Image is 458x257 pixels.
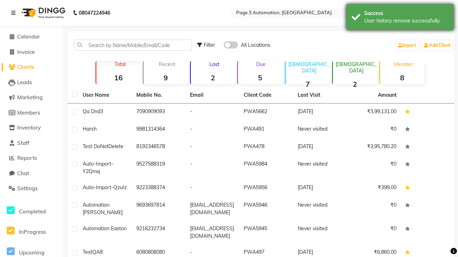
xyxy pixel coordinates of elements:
[17,155,37,161] span: Reports
[336,61,377,74] p: [DEMOGRAPHIC_DATA]
[186,156,239,180] td: -
[186,197,239,221] td: [EMAIL_ADDRESS][DOMAIN_NAME]
[347,197,401,221] td: ₹0
[2,94,61,102] a: Marketing
[347,121,401,138] td: ₹0
[132,104,186,121] td: 7090909093
[204,42,215,48] span: Filter
[239,221,293,244] td: PWA5945
[19,228,46,235] span: InProgress
[293,121,347,138] td: Never visited
[333,80,377,89] strong: 2
[293,87,347,104] th: Last Visit
[2,170,61,178] a: Chat
[83,202,123,216] span: Automation [PERSON_NAME]
[186,121,239,138] td: -
[347,156,401,180] td: ₹0
[347,221,401,244] td: ₹0
[2,33,61,41] a: Calendar
[293,180,347,197] td: [DATE]
[186,87,239,104] th: Email
[132,197,186,221] td: 9693697814
[293,104,347,121] td: [DATE]
[293,221,347,244] td: Never visited
[2,63,61,71] a: Clients
[17,64,34,70] span: Clients
[132,121,186,138] td: 9981314364
[132,180,186,197] td: 9223388374
[422,40,452,50] a: Add Client
[132,221,186,244] td: 9216232734
[347,104,401,121] td: ₹3,99,131.00
[17,185,38,192] span: Settings
[286,80,330,89] strong: 7
[17,49,35,55] span: Invoice
[239,138,293,156] td: PWA478
[239,104,293,121] td: PWA5662
[186,138,239,156] td: -
[186,180,239,197] td: -
[238,73,282,82] strong: 5
[83,108,103,115] span: Qa Dnd3
[2,139,61,147] a: Staff
[19,208,46,215] span: Completed
[2,154,61,162] a: Reports
[364,10,448,17] div: Success
[2,109,61,117] a: Members
[17,124,41,131] span: Inventory
[17,109,40,116] span: Members
[2,185,61,193] a: Settings
[383,61,424,67] p: Member
[239,61,282,67] p: Due
[293,197,347,221] td: Never visited
[239,87,293,104] th: Client Code
[83,184,127,191] span: Auto-Import-QzuIz
[79,3,110,23] b: 08047224946
[186,104,239,121] td: -
[78,87,132,104] th: User Name
[143,73,188,82] strong: 9
[2,48,61,56] a: Invoice
[2,124,61,132] a: Inventory
[96,73,141,82] strong: 16
[132,138,186,156] td: 8192346578
[132,156,186,180] td: 9527588319
[17,170,29,177] span: Chat
[380,73,424,82] strong: 8
[239,121,293,138] td: PWA491
[288,61,330,74] p: [DEMOGRAPHIC_DATA]
[74,40,192,51] input: Search by Name/Mobile/Email/Code
[194,61,235,67] p: Lost
[99,61,141,67] p: Total
[19,249,44,256] span: Upcoming
[17,140,29,146] span: Staff
[347,138,401,156] td: ₹3,95,780.20
[83,126,97,132] span: Harsh
[239,197,293,221] td: PWA5946
[186,221,239,244] td: [EMAIL_ADDRESS][DOMAIN_NAME]
[18,3,67,23] img: logo
[396,40,418,50] a: Import
[191,73,235,82] strong: 2
[17,33,40,40] span: Calendar
[83,249,92,255] span: Test
[293,138,347,156] td: [DATE]
[92,249,103,255] span: QA8
[293,156,347,180] td: Never visited
[83,143,123,150] span: Test DoNotDelete
[146,61,188,67] p: Recent
[364,17,448,25] div: User history remove successfully.
[2,79,61,87] a: Leads
[374,87,401,103] th: Amount
[83,225,127,232] span: Automation Easton
[83,161,113,175] span: Auto-Import-Y2Qmq
[347,180,401,197] td: ₹399.00
[239,180,293,197] td: PWA5956
[17,94,43,101] span: Marketing
[239,156,293,180] td: PWA5984
[17,79,32,86] span: Leads
[241,41,270,49] span: All Locations
[132,87,186,104] th: Mobile No.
